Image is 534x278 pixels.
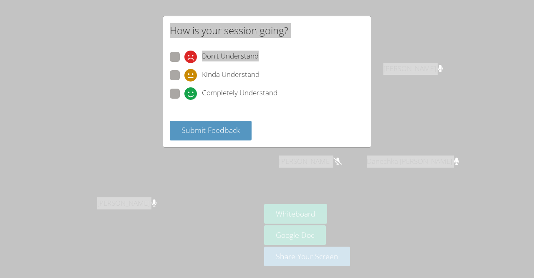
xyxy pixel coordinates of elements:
span: Kinda Understand [202,69,259,82]
button: Submit Feedback [170,121,252,140]
span: Submit Feedback [181,125,240,135]
span: Don't Understand [202,51,259,63]
h2: How is your session going? [170,23,288,38]
span: Completely Understand [202,87,277,100]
